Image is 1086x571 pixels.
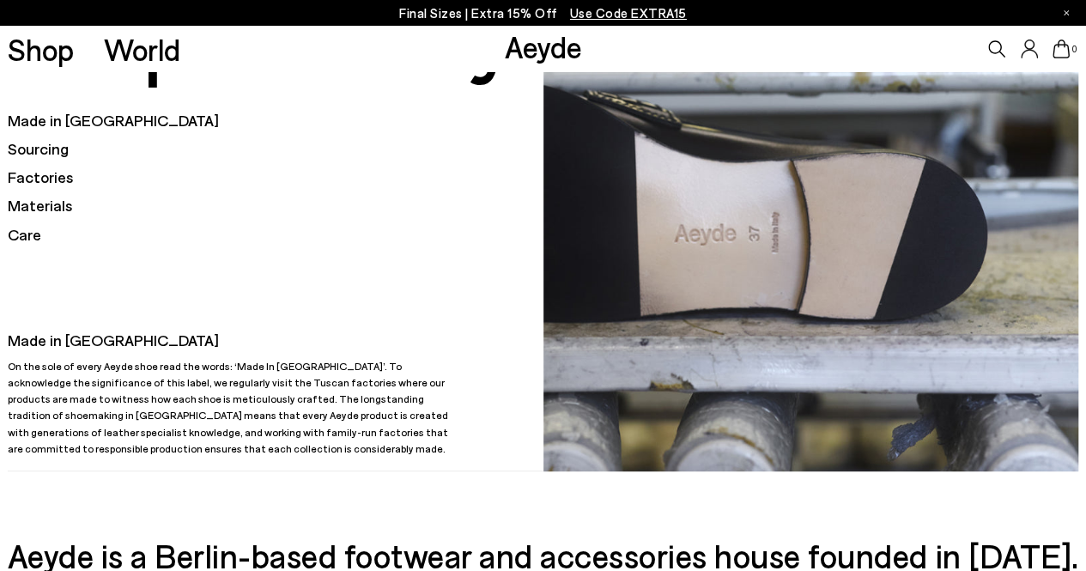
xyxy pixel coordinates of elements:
[8,330,461,351] h5: Made in [GEOGRAPHIC_DATA]
[8,138,543,160] h5: Sourcing
[104,34,180,64] a: World
[570,5,687,21] span: Navigate to /collections/ss25-final-sizes
[8,195,543,216] h5: Materials
[399,3,687,24] p: Final Sizes | Extra 15% Off
[1070,45,1078,54] span: 0
[8,110,543,131] h5: Made in [GEOGRAPHIC_DATA]
[8,224,543,246] h5: Care
[8,34,74,64] a: Shop
[504,28,581,64] a: Aeyde
[8,358,461,457] p: On the sole of every Aeyde shoe read the words: ‘Made In [GEOGRAPHIC_DATA]’. To acknowledge the s...
[1053,39,1070,58] a: 0
[8,167,543,188] h5: Factories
